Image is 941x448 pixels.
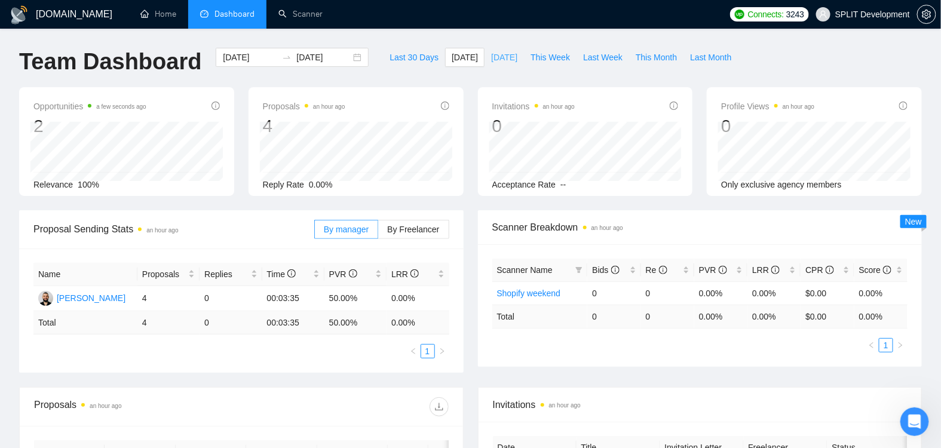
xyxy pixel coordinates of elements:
td: Total [33,311,137,335]
span: info-circle [349,269,357,278]
span: PVR [699,265,727,275]
a: searchScanner [278,9,323,19]
td: 0.00 % [694,305,747,328]
span: This Week [531,51,570,64]
td: 0.00% [694,281,747,305]
span: info-circle [441,102,449,110]
span: New [905,217,922,226]
span: Profile Views [721,99,814,113]
button: left [865,338,879,352]
span: Replies [204,268,248,281]
td: 4 [137,286,200,311]
button: left [406,344,421,358]
button: right [435,344,449,358]
span: This Month [636,51,677,64]
span: info-circle [826,266,834,274]
span: dashboard [200,10,209,18]
span: Last Week [583,51,623,64]
span: Scanner Name [497,265,553,275]
th: Replies [200,263,262,286]
span: Acceptance Rate [492,180,556,189]
span: LRR [391,269,419,279]
td: $ 0.00 [801,305,854,328]
button: [DATE] [485,48,524,67]
li: Previous Page [406,344,421,358]
span: left [868,342,875,349]
span: to [282,53,292,62]
span: Proposals [263,99,345,113]
td: 0.00% [854,281,908,305]
td: 50.00% [324,286,387,311]
div: 4 [263,115,345,137]
td: 0.00 % [387,311,449,335]
span: 3243 [786,8,804,21]
img: upwork-logo.png [735,10,744,19]
span: info-circle [611,266,620,274]
div: [PERSON_NAME] [57,291,125,305]
span: user [819,10,827,19]
td: 0.00 % [747,305,801,328]
th: Proposals [137,263,200,286]
h1: Team Dashboard [19,48,201,76]
input: End date [296,51,351,64]
td: 0.00% [387,286,449,311]
td: 0 [641,305,694,328]
button: This Week [524,48,577,67]
a: Shopify weekend [497,289,561,298]
span: CPR [805,265,833,275]
span: info-circle [659,266,667,274]
button: Last Month [683,48,738,67]
time: an hour ago [591,225,623,231]
button: Last Week [577,48,629,67]
span: By Freelancer [387,225,439,234]
div: 0 [492,115,575,137]
button: right [893,338,908,352]
button: download [430,397,449,416]
time: an hour ago [543,103,575,110]
span: info-circle [287,269,296,278]
td: 0 [200,311,262,335]
a: 1 [421,345,434,358]
span: -- [560,180,566,189]
td: 50.00 % [324,311,387,335]
span: Scanner Breakdown [492,220,908,235]
span: info-circle [771,266,780,274]
span: Bids [592,265,619,275]
span: info-circle [719,266,727,274]
time: an hour ago [313,103,345,110]
td: 4 [137,311,200,335]
div: 0 [721,115,814,137]
img: BC [38,291,53,306]
td: 0.00% [747,281,801,305]
span: 0.00% [309,180,333,189]
td: 0.00 % [854,305,908,328]
time: an hour ago [549,402,581,409]
time: an hour ago [783,103,814,110]
span: right [439,348,446,355]
span: Proposals [142,268,186,281]
span: [DATE] [452,51,478,64]
span: Invitations [493,397,908,412]
span: PVR [329,269,357,279]
button: setting [917,5,936,24]
span: Re [646,265,667,275]
span: Last 30 Days [390,51,439,64]
span: Relevance [33,180,73,189]
span: setting [918,10,936,19]
time: a few seconds ago [96,103,146,110]
button: [DATE] [445,48,485,67]
div: Proposals [34,397,241,416]
span: LRR [752,265,780,275]
span: right [897,342,904,349]
td: 0 [587,305,640,328]
th: Name [33,263,137,286]
span: info-circle [410,269,419,278]
span: info-circle [212,102,220,110]
input: Start date [223,51,277,64]
span: Time [267,269,296,279]
td: Total [492,305,588,328]
td: 0 [587,281,640,305]
td: 0 [200,286,262,311]
span: Opportunities [33,99,146,113]
span: Proposal Sending Stats [33,222,314,237]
